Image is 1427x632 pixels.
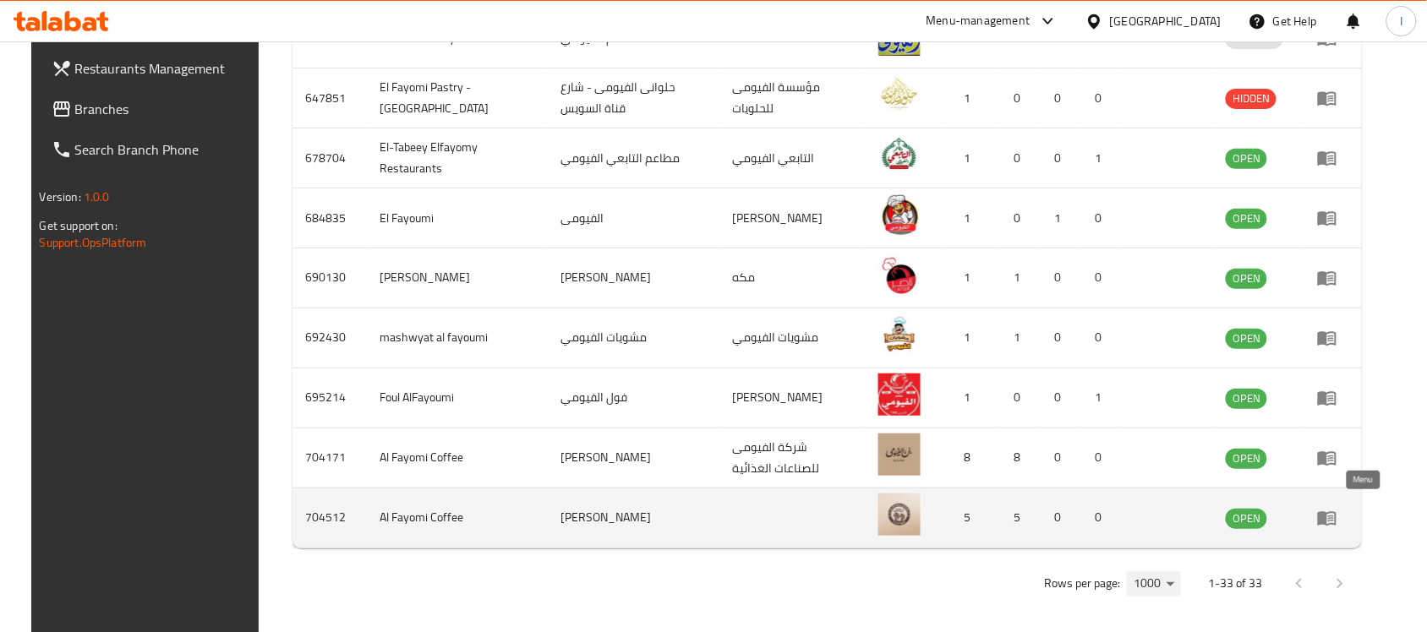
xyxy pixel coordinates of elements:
td: 647851 [293,68,367,128]
img: Al Fayomi Coffee [878,433,921,476]
span: HIDDEN [1226,89,1277,108]
div: OPEN [1226,329,1267,349]
td: 695214 [293,368,367,428]
td: 1 [941,368,1000,428]
div: Menu [1317,268,1348,288]
td: 5 [941,488,1000,548]
td: 692430 [293,308,367,368]
td: 1 [941,188,1000,248]
td: [PERSON_NAME] [719,368,865,428]
td: 0 [1081,68,1122,128]
span: OPEN [1226,449,1267,468]
span: OPEN [1226,329,1267,348]
div: Menu [1317,148,1348,168]
td: 0 [1081,488,1122,548]
div: OPEN [1226,209,1267,229]
td: 1 [941,308,1000,368]
td: 0 [1081,308,1122,368]
td: 0 [1081,248,1122,308]
td: فول الفيومي [548,368,719,428]
td: 0 [1081,188,1122,248]
span: 1.0.0 [84,186,110,208]
span: Get support on: [40,215,118,237]
td: حلوانى الفيومى - شارع قناة السويس [548,68,719,128]
td: 1 [1081,368,1122,428]
td: El Fayomi Pastry - [GEOGRAPHIC_DATA] [367,68,548,128]
td: 684835 [293,188,367,248]
div: Menu [1317,388,1348,408]
img: Foul AlFayoumi [878,373,921,416]
td: 1 [941,68,1000,128]
div: OPEN [1226,269,1267,289]
a: Branches [38,89,270,129]
td: Foul AlFayoumi [367,368,548,428]
div: OPEN [1226,149,1267,169]
td: 1 [941,128,1000,188]
td: Al Fayomi Coffee [367,488,548,548]
span: I [1400,12,1402,30]
div: OPEN [1226,449,1267,469]
span: OPEN [1226,209,1267,228]
td: 0 [1000,368,1041,428]
div: HIDDEN [1226,89,1277,109]
td: 690130 [293,248,367,308]
span: Search Branch Phone [75,139,256,160]
td: 8 [1000,428,1041,488]
td: شركة الفيومى للصناعات الغذائية [719,428,865,488]
td: 0 [1000,68,1041,128]
td: 0 [1041,368,1081,428]
td: 0 [1041,248,1081,308]
td: [PERSON_NAME] [719,188,865,248]
td: مشويات الفيومي [548,308,719,368]
td: 678704 [293,128,367,188]
td: مطاعم التابعي الفيومي [548,128,719,188]
td: 0 [1041,68,1081,128]
div: Menu [1317,208,1348,228]
img: El Fayoumi [878,193,921,236]
td: 1 [1081,128,1122,188]
span: Version: [40,186,81,208]
td: مؤسسة الفيومى للحلويات [719,68,865,128]
span: OPEN [1226,269,1267,288]
td: 0 [1000,128,1041,188]
span: OPEN [1226,509,1267,528]
div: Menu [1317,88,1348,108]
img: El-Tabeey Elfayomy Restaurants [878,133,921,176]
td: 0 [1000,188,1041,248]
td: El Fayoumi [367,188,548,248]
td: Al Fayomi Coffee [367,428,548,488]
td: 5 [1000,488,1041,548]
div: [GEOGRAPHIC_DATA] [1110,12,1222,30]
img: Nasser al fayoumi [878,253,921,296]
p: Rows per page: [1044,573,1120,594]
td: 0 [1041,488,1081,548]
td: التابعي الفيومي [719,128,865,188]
td: 0 [1041,308,1081,368]
td: 1 [1041,188,1081,248]
a: Search Branch Phone [38,129,270,170]
img: El Fayomi Pastry - Suez Canal Street [878,74,921,116]
td: [PERSON_NAME] [548,248,719,308]
p: 1-33 of 33 [1208,573,1262,594]
td: 704171 [293,428,367,488]
td: 704512 [293,488,367,548]
div: Menu-management [927,11,1031,31]
a: Restaurants Management [38,48,270,89]
td: 0 [1041,128,1081,188]
td: [PERSON_NAME] [548,428,719,488]
td: 0 [1041,428,1081,488]
td: مكه [719,248,865,308]
td: مشويات الفيومي [719,308,865,368]
td: 1 [941,248,1000,308]
div: Menu [1317,328,1348,348]
td: 8 [941,428,1000,488]
a: Support.OpsPlatform [40,232,147,253]
span: OPEN [1226,149,1267,168]
td: الفيومى [548,188,719,248]
td: 1 [1000,308,1041,368]
td: [PERSON_NAME] [367,248,548,308]
td: mashwyat al fayoumi [367,308,548,368]
td: [PERSON_NAME] [548,488,719,548]
td: El-Tabeey Elfayomy Restaurants [367,128,548,188]
td: 1 [1000,248,1041,308]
